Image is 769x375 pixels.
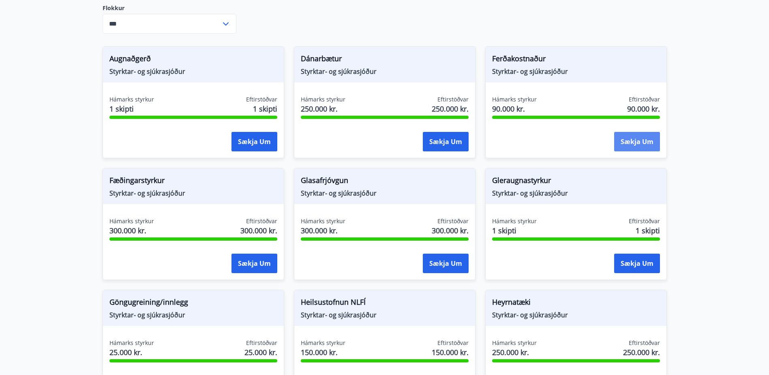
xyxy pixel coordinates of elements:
span: 300.000 kr. [301,225,345,236]
span: Glasafrjóvgun [301,175,469,189]
span: 25.000 kr. [109,347,154,358]
span: 250.000 kr. [301,103,345,114]
span: Hámarks styrkur [492,217,537,225]
button: Sækja um [423,254,469,273]
span: 250.000 kr. [623,347,660,358]
span: Eftirstöðvar [437,95,469,103]
button: Sækja um [614,132,660,151]
span: Hámarks styrkur [109,339,154,347]
span: 250.000 kr. [492,347,537,358]
span: Eftirstöðvar [437,339,469,347]
span: 300.000 kr. [432,225,469,236]
span: Hámarks styrkur [109,95,154,103]
span: Styrktar- og sjúkrasjóður [301,310,469,319]
span: Ferðakostnaður [492,53,660,67]
span: 25.000 kr. [244,347,277,358]
span: Dánarbætur [301,53,469,67]
label: Flokkur [103,4,236,12]
span: Styrktar- og sjúkrasjóður [109,189,277,198]
button: Sækja um [231,254,277,273]
span: 1 skipti [492,225,537,236]
span: 250.000 kr. [432,103,469,114]
span: Eftirstöðvar [629,95,660,103]
span: 1 skipti [253,103,277,114]
span: 300.000 kr. [109,225,154,236]
span: Hámarks styrkur [301,95,345,103]
span: Hámarks styrkur [492,95,537,103]
span: Hámarks styrkur [301,339,345,347]
span: Eftirstöðvar [246,95,277,103]
span: Hámarks styrkur [492,339,537,347]
span: Eftirstöðvar [629,217,660,225]
span: 150.000 kr. [301,347,345,358]
span: 1 skipti [636,225,660,236]
span: Styrktar- og sjúkrasjóður [109,67,277,76]
span: Eftirstöðvar [246,217,277,225]
span: Styrktar- og sjúkrasjóður [492,67,660,76]
span: 90.000 kr. [492,103,537,114]
button: Sækja um [614,254,660,273]
span: Eftirstöðvar [437,217,469,225]
button: Sækja um [231,132,277,151]
span: Hámarks styrkur [301,217,345,225]
span: Styrktar- og sjúkrasjóður [492,189,660,198]
span: Styrktar- og sjúkrasjóður [109,310,277,319]
span: Heyrnatæki [492,297,660,310]
span: Gleraugnastyrkur [492,175,660,189]
span: Styrktar- og sjúkrasjóður [492,310,660,319]
span: Göngugreining/innlegg [109,297,277,310]
span: Augnaðgerð [109,53,277,67]
span: Styrktar- og sjúkrasjóður [301,189,469,198]
span: Heilsustofnun NLFÍ [301,297,469,310]
span: 1 skipti [109,103,154,114]
span: 300.000 kr. [240,225,277,236]
span: Hámarks styrkur [109,217,154,225]
span: Eftirstöðvar [629,339,660,347]
button: Sækja um [423,132,469,151]
span: 150.000 kr. [432,347,469,358]
span: Eftirstöðvar [246,339,277,347]
span: Styrktar- og sjúkrasjóður [301,67,469,76]
span: 90.000 kr. [627,103,660,114]
span: Fæðingarstyrkur [109,175,277,189]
